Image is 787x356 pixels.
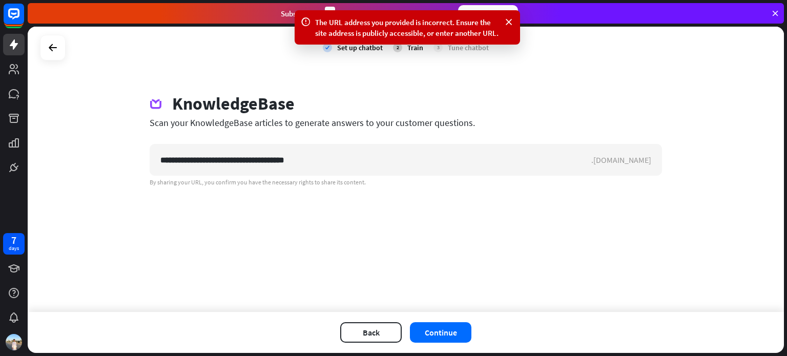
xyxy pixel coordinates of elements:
button: Back [340,322,402,343]
div: Subscribe in days to get your first month for $1 [281,7,450,20]
div: The URL address you provided is incorrect. Ensure the site address is publicly accessible, or ent... [315,17,500,38]
div: Tune chatbot [448,43,489,52]
div: Subscribe now [458,5,518,22]
div: 3 [433,43,443,52]
i: check [323,43,332,52]
button: Open LiveChat chat widget [8,4,39,35]
div: 7 [11,236,16,245]
div: By sharing your URL, you confirm you have the necessary rights to share its content. [150,178,662,186]
div: Scan your KnowledgeBase articles to generate answers to your customer questions. [150,117,662,129]
div: 2 [393,43,402,52]
div: Train [407,43,423,52]
div: Set up chatbot [337,43,383,52]
div: KnowledgeBase [172,93,295,114]
div: .[DOMAIN_NAME] [591,155,661,165]
div: days [9,245,19,252]
button: Continue [410,322,471,343]
div: 3 [325,7,335,20]
a: 7 days [3,233,25,255]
